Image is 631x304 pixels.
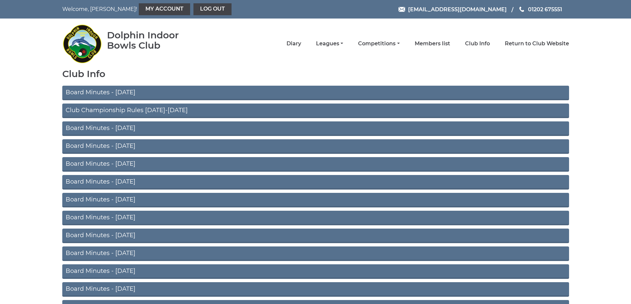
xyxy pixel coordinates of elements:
[398,7,405,12] img: Email
[193,3,232,15] a: Log out
[415,40,450,47] a: Members list
[316,40,343,47] a: Leagues
[107,30,200,51] div: Dolphin Indoor Bowls Club
[62,157,569,172] a: Board Minutes - [DATE]
[62,21,102,67] img: Dolphin Indoor Bowls Club
[62,282,569,297] a: Board Minutes - [DATE]
[518,5,562,14] a: Phone us 01202 675551
[398,5,507,14] a: Email [EMAIL_ADDRESS][DOMAIN_NAME]
[287,40,301,47] a: Diary
[62,3,268,15] nav: Welcome, [PERSON_NAME]!
[62,175,569,190] a: Board Minutes - [DATE]
[62,86,569,100] a: Board Minutes - [DATE]
[62,121,569,136] a: Board Minutes - [DATE]
[62,229,569,243] a: Board Minutes - [DATE]
[62,246,569,261] a: Board Minutes - [DATE]
[62,69,569,79] h1: Club Info
[358,40,399,47] a: Competitions
[62,211,569,225] a: Board Minutes - [DATE]
[62,104,569,118] a: Club Championship Rules [DATE]-[DATE]
[465,40,490,47] a: Club Info
[408,6,507,12] span: [EMAIL_ADDRESS][DOMAIN_NAME]
[62,193,569,207] a: Board Minutes - [DATE]
[519,7,524,12] img: Phone us
[528,6,562,12] span: 01202 675551
[62,264,569,279] a: Board Minutes - [DATE]
[139,3,190,15] a: My Account
[62,139,569,154] a: Board Minutes - [DATE]
[505,40,569,47] a: Return to Club Website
